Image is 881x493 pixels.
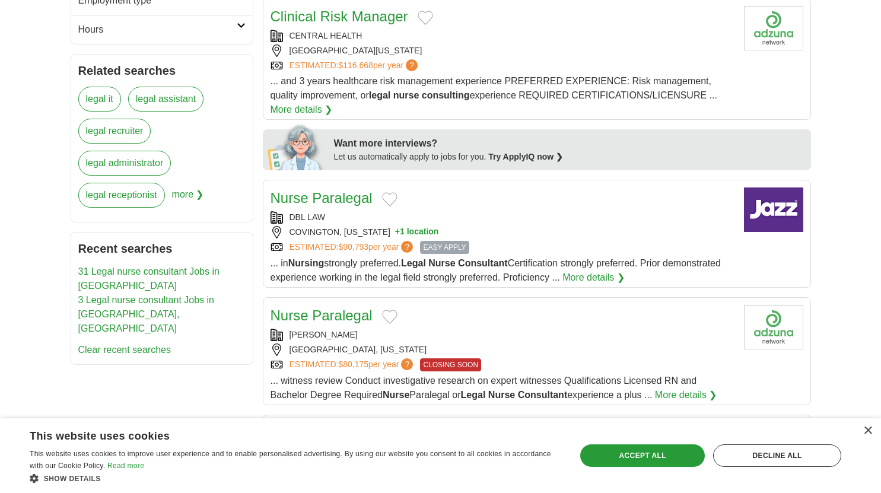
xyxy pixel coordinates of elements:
div: [GEOGRAPHIC_DATA], [US_STATE] [271,343,734,356]
img: apply-iq-scientist.png [268,123,325,170]
div: [GEOGRAPHIC_DATA][US_STATE] [271,44,734,57]
div: DBL LAW [271,211,734,224]
a: ESTIMATED:$80,175per year? [290,358,416,371]
div: Want more interviews? [334,136,804,151]
a: legal recruiter [78,119,151,144]
strong: consulting [422,90,470,100]
span: ... witness review Conduct investigative research on expert witnesses Qualifications Licensed RN ... [271,376,697,400]
strong: Legal [401,258,426,268]
div: Decline all [713,444,841,467]
a: More details ❯ [562,271,625,285]
a: legal it [78,87,121,112]
strong: nurse [393,90,419,100]
strong: Legal [461,390,486,400]
div: [PERSON_NAME] [271,329,734,341]
a: Nurse Paralegal [271,307,373,323]
span: $80,175 [338,360,368,369]
a: legal assistant [128,87,203,112]
button: Add to favorite jobs [382,310,397,324]
img: Company logo [744,187,803,232]
a: Hours [71,15,253,44]
div: This website uses cookies [30,425,530,443]
a: More details ❯ [271,103,333,117]
span: CLOSING SOON [420,358,481,371]
span: ... and 3 years healthcare risk management experience PREFERRED EXPERIENCE: Risk management, qual... [271,76,717,100]
div: COVINGTON, [US_STATE] [271,226,734,238]
a: More details ❯ [655,388,717,402]
div: Show details [30,472,560,484]
a: CENTRAL HEALTH [290,31,362,40]
div: Close [863,427,872,435]
div: Accept all [580,444,705,467]
a: legal receptionist [78,183,165,208]
a: Clear recent searches [78,345,171,355]
span: ? [401,241,413,253]
span: ? [406,59,418,71]
span: more ❯ [172,183,204,215]
a: Clinical Risk Manager [271,8,408,24]
button: Add to favorite jobs [382,192,397,206]
span: This website uses cookies to improve user experience and to enable personalised advertising. By u... [30,450,551,470]
strong: Nurse [383,390,409,400]
button: +1 location [395,226,439,238]
button: Add to favorite jobs [418,11,433,25]
h2: Related searches [78,62,246,79]
span: EASY APPLY [420,241,469,254]
a: 31 Legal nurse consultant Jobs in [GEOGRAPHIC_DATA] [78,266,220,291]
h2: Recent searches [78,240,246,257]
strong: Nurse [488,390,515,400]
span: ... in strongly preferred. Certification strongly preferred. Prior demonstrated experience workin... [271,258,721,282]
strong: legal [369,90,390,100]
div: Let us automatically apply to jobs for you. [334,151,804,163]
img: Central Health logo [744,6,803,50]
span: ? [401,358,413,370]
span: + [395,226,400,238]
strong: Consultant [518,390,568,400]
a: Nurse Paralegal [271,190,373,206]
strong: Consultant [458,258,508,268]
img: Company logo [744,305,803,349]
strong: Nurse [428,258,455,268]
h2: Hours [78,23,237,37]
a: Try ApplyIQ now ❯ [488,152,563,161]
span: $90,793 [338,242,368,252]
a: legal administrator [78,151,171,176]
a: ESTIMATED:$116,668per year? [290,59,421,72]
span: $116,668 [338,61,373,70]
a: 3 Legal nurse consultant Jobs in [GEOGRAPHIC_DATA], [GEOGRAPHIC_DATA] [78,295,214,333]
span: Show details [44,475,101,483]
strong: Nursing [288,258,324,268]
a: ESTIMATED:$90,793per year? [290,241,416,254]
a: Read more, opens a new window [107,462,144,470]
